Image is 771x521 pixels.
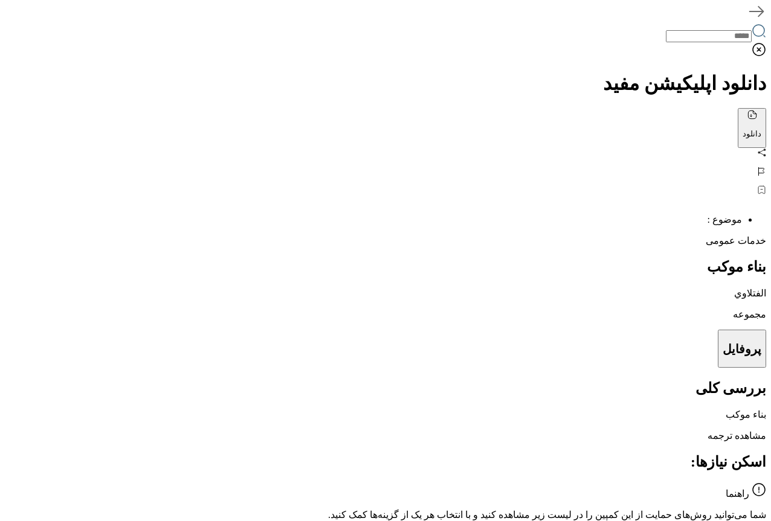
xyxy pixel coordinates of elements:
[718,330,766,368] button: پروفایل
[5,214,742,225] li: موضوع :
[5,308,766,320] p: مجموعه
[5,258,766,275] h1: بناء موكب
[743,129,761,138] p: دانلود
[5,380,766,397] h1: بررسی کلی
[5,453,766,470] h1: اسکن نیازها:
[738,108,766,149] button: دانلود
[5,409,766,420] p: بناء موكب
[5,509,766,520] p: شما می‌توانید روش‌های حمایت از این کمپین را در لیست زیر مشاهده کنید و با انتخاب هر یک از گزینه‌ها...
[723,342,761,356] h1: پروفایل
[5,430,766,441] p: مشاهده ترجمه
[5,287,766,299] p: الفتلاوي
[5,482,766,499] p: راهنما
[5,235,766,246] p: خدمات عمومی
